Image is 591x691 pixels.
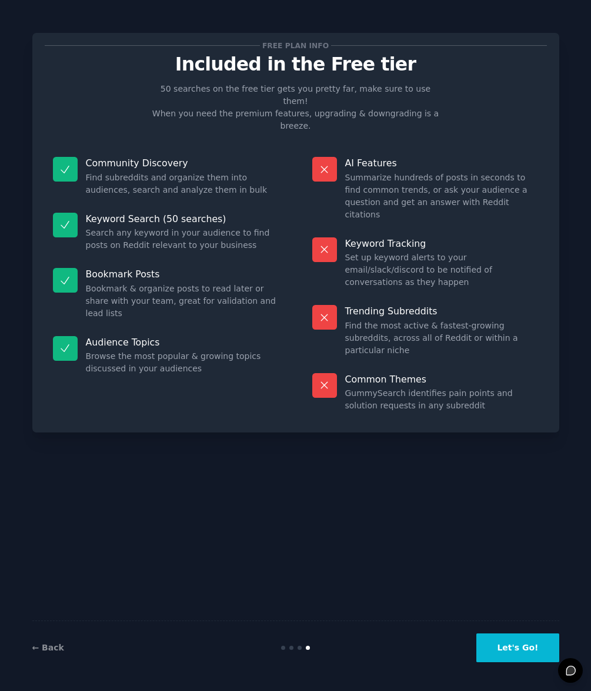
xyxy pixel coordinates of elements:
p: 50 searches on the free tier gets you pretty far, make sure to use them! When you need the premiu... [148,83,444,132]
dd: Set up keyword alerts to your email/slack/discord to be notified of conversations as they happen [345,251,539,289]
p: Keyword Search (50 searches) [86,213,279,225]
p: Community Discovery [86,157,279,169]
dd: Browse the most popular & growing topics discussed in your audiences [86,350,279,375]
dd: Find the most active & fastest-growing subreddits, across all of Reddit or within a particular niche [345,320,539,357]
p: Common Themes [345,373,539,385]
dd: Bookmark & organize posts to read later or share with your team, great for validation and lead lists [86,283,279,320]
p: Bookmark Posts [86,268,279,280]
a: ← Back [32,643,64,652]
p: Included in the Free tier [45,54,547,75]
dd: Search any keyword in your audience to find posts on Reddit relevant to your business [86,227,279,251]
dd: Find subreddits and organize them into audiences, search and analyze them in bulk [86,172,279,196]
button: Let's Go! [476,633,559,662]
p: AI Features [345,157,539,169]
dd: Summarize hundreds of posts in seconds to find common trends, or ask your audience a question and... [345,172,539,221]
p: Keyword Tracking [345,237,539,250]
span: Free plan info [260,39,330,52]
p: Audience Topics [86,336,279,348]
dd: GummySearch identifies pain points and solution requests in any subreddit [345,387,539,412]
p: Trending Subreddits [345,305,539,317]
